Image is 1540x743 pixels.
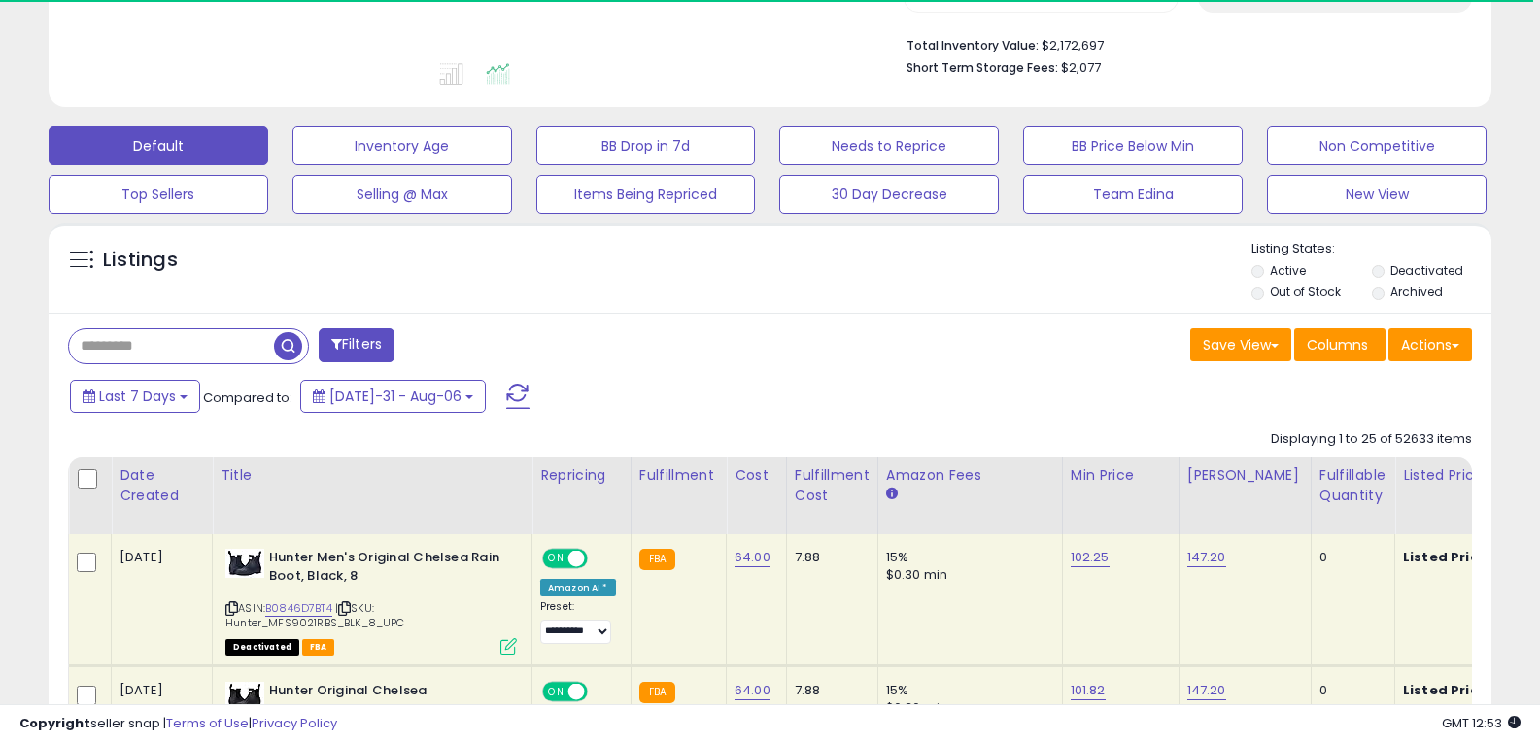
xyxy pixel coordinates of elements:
div: Fulfillable Quantity [1319,465,1386,506]
div: Amazon Fees [886,465,1054,486]
button: Inventory Age [292,126,512,165]
div: Amazon AI * [540,579,616,596]
img: 31kDKF929wL._SL40_.jpg [225,682,264,711]
a: Privacy Policy [252,714,337,732]
b: Hunter Original Chelsea MFS9116RMA MFS9116RMA-BLK Rubber Mens Boots - Black - 42 [269,682,505,741]
label: Deactivated [1390,262,1463,279]
b: Listed Price: [1403,681,1491,699]
button: [DATE]-31 - Aug-06 [300,380,486,413]
button: Actions [1388,328,1472,361]
span: Columns [1307,335,1368,355]
div: Fulfillment Cost [795,465,870,506]
button: Top Sellers [49,175,268,214]
div: Repricing [540,465,623,486]
label: Archived [1390,284,1443,300]
a: 64.00 [735,681,770,700]
div: seller snap | | [19,715,337,733]
div: [DATE] [120,682,197,699]
div: 0 [1319,549,1380,566]
div: $0.30 min [886,566,1047,584]
button: Non Competitive [1267,126,1487,165]
label: Out of Stock [1270,284,1341,300]
b: Listed Price: [1403,548,1491,566]
strong: Copyright [19,714,90,732]
small: FBA [639,682,675,703]
span: Compared to: [203,388,292,407]
div: 7.88 [795,682,863,699]
b: Total Inventory Value: [907,37,1039,53]
button: Items Being Repriced [536,175,756,214]
div: 15% [886,549,1047,566]
div: [PERSON_NAME] [1187,465,1303,486]
div: Displaying 1 to 25 of 52633 items [1271,430,1472,449]
button: 30 Day Decrease [779,175,999,214]
span: $2,077 [1061,58,1101,77]
div: Title [221,465,524,486]
div: ASIN: [225,549,517,653]
button: Team Edina [1023,175,1243,214]
span: Last 7 Days [99,387,176,406]
p: Listing States: [1251,240,1491,258]
span: All listings that are unavailable for purchase on Amazon for any reason other than out-of-stock [225,639,299,656]
button: BB Price Below Min [1023,126,1243,165]
span: 2025-08-14 12:53 GMT [1442,714,1521,732]
button: Needs to Reprice [779,126,999,165]
a: B0846D7BT4 [265,600,332,617]
button: Save View [1190,328,1291,361]
a: Terms of Use [166,714,249,732]
span: | SKU: Hunter_MFS9021RBS_BLK_8_UPC [225,600,405,629]
h5: Listings [103,247,178,274]
a: 64.00 [735,548,770,567]
div: Fulfillment [639,465,718,486]
span: ON [544,551,568,567]
b: Short Term Storage Fees: [907,59,1058,76]
span: [DATE]-31 - Aug-06 [329,387,462,406]
div: Cost [735,465,778,486]
span: ON [544,684,568,700]
label: Active [1270,262,1306,279]
div: 7.88 [795,549,863,566]
a: 147.20 [1187,548,1226,567]
div: 15% [886,682,1047,699]
div: Preset: [540,600,616,644]
button: Default [49,126,268,165]
div: 0 [1319,682,1380,699]
li: $2,172,697 [907,32,1457,55]
button: Columns [1294,328,1386,361]
img: 41+r8GJe-CL._SL40_.jpg [225,549,264,578]
button: Selling @ Max [292,175,512,214]
button: Filters [319,328,394,362]
button: New View [1267,175,1487,214]
a: 147.20 [1187,681,1226,700]
small: Amazon Fees. [886,486,898,503]
button: BB Drop in 7d [536,126,756,165]
span: FBA [302,639,335,656]
small: FBA [639,549,675,570]
button: Last 7 Days [70,380,200,413]
div: Date Created [120,465,204,506]
div: Min Price [1071,465,1171,486]
span: OFF [585,551,616,567]
div: [DATE] [120,549,197,566]
b: Hunter Men's Original Chelsea Rain Boot, Black, 8 [269,549,505,590]
a: 102.25 [1071,548,1110,567]
a: 101.82 [1071,681,1106,700]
